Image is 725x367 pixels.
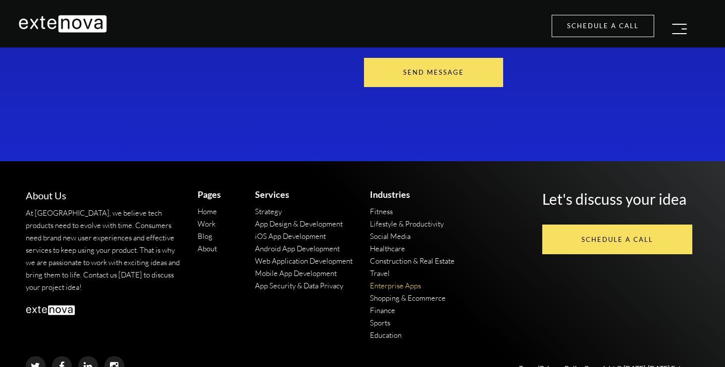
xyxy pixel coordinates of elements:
[198,244,217,253] a: About
[370,330,402,340] a: Education
[255,231,326,241] a: iOS App Development
[370,256,455,266] a: Construction & Real Estate
[198,231,212,241] a: Blog
[26,188,183,203] div: About Us
[198,189,221,200] a: Pages
[370,244,405,253] a: Healthcare
[255,256,353,266] a: Web Application Development
[255,269,337,278] a: Mobile App Development
[255,281,343,290] a: App Security & Data Privacy
[255,219,343,229] a: App Design & Development
[552,15,654,37] a: Schedule a call
[370,306,395,315] a: Finance
[255,207,282,216] a: Strategy
[370,207,393,216] a: Fitness
[542,225,692,254] a: Schedule a call
[672,24,687,34] img: Menu
[198,207,217,216] a: Home
[370,293,446,303] a: Shopping & Ecommerce
[364,58,503,88] button: Send Message
[26,207,183,293] div: At [GEOGRAPHIC_DATA], we believe tech products need to evolve with time. Consumers need brand new...
[370,269,390,278] a: Travel
[370,281,421,290] a: Enterprise Apps
[370,318,390,327] a: Sports
[18,15,107,33] img: Extenova
[370,189,410,200] a: Industries
[370,231,411,241] a: Social Media
[542,188,700,210] div: Let's discuss your idea
[255,189,289,200] a: Services
[370,219,444,229] a: Lifestyle & Productivity
[255,244,340,253] a: Android App Development
[198,219,215,229] a: Work
[26,305,75,315] img: Extenova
